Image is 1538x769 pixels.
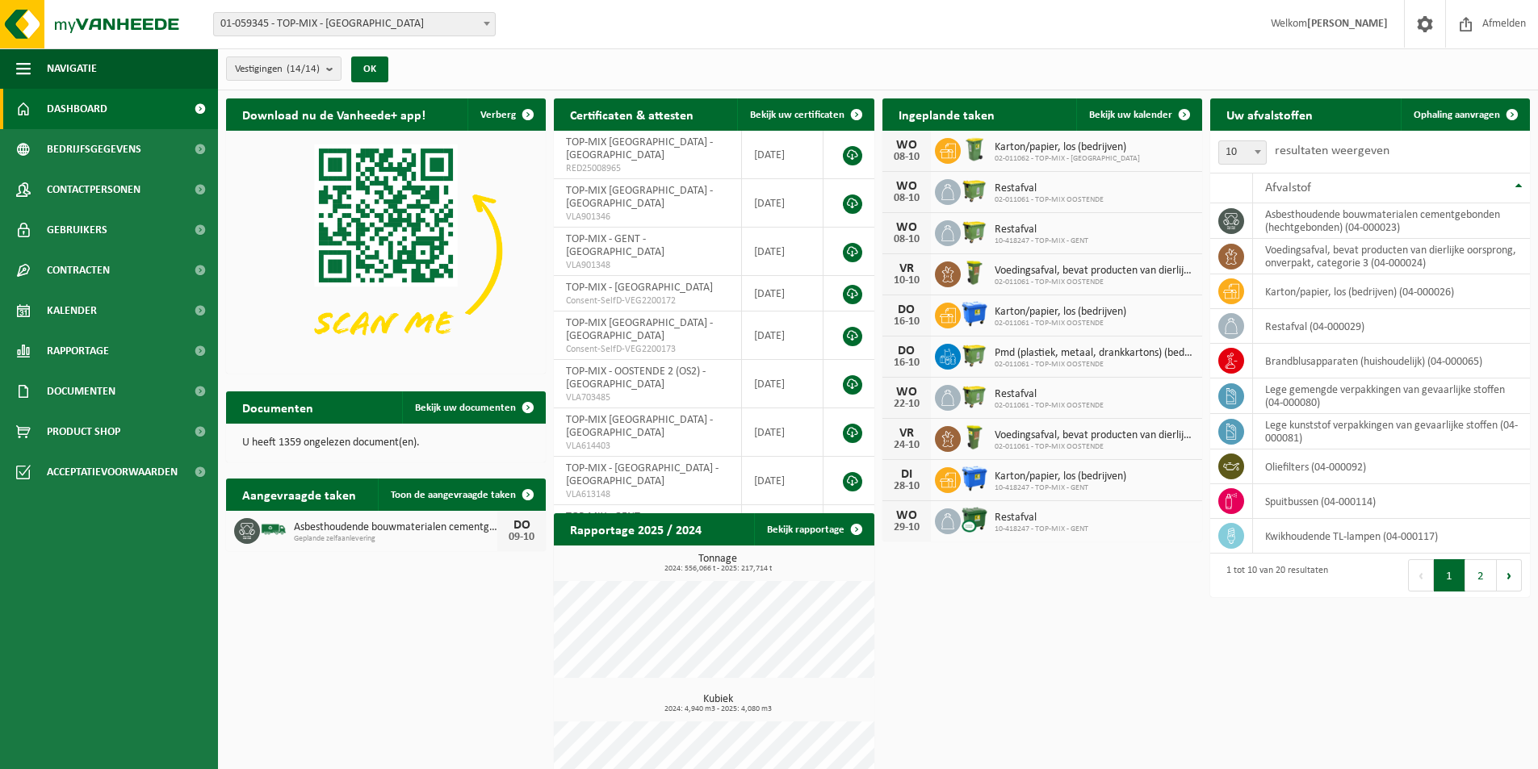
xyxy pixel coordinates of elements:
[566,211,728,224] span: VLA901346
[1434,559,1465,591] button: 1
[961,506,988,533] img: WB-1100-CU
[226,391,329,423] h2: Documenten
[1307,18,1388,30] strong: [PERSON_NAME]
[226,131,546,370] img: Download de VHEPlus App
[505,532,538,543] div: 09-10
[891,303,923,316] div: DO
[566,259,728,272] span: VLA901348
[566,488,728,501] span: VLA613148
[995,224,1088,236] span: Restafval
[294,521,497,534] span: Asbesthoudende bouwmaterialen cementgebonden (hechtgebonden)
[995,319,1126,328] span: 02-011061 - TOP-MIX OOSTENDE
[995,154,1140,164] span: 02-011062 - TOP-MIX - [GEOGRAPHIC_DATA]
[742,179,824,228] td: [DATE]
[562,565,874,573] span: 2024: 556,066 t - 2025: 217,714 t
[226,479,372,510] h2: Aangevraagde taken
[1076,98,1201,131] a: Bekijk uw kalender
[566,414,713,439] span: TOP-MIX [GEOGRAPHIC_DATA] - [GEOGRAPHIC_DATA]
[891,316,923,328] div: 16-10
[566,366,706,391] span: TOP-MIX - OOSTENDE 2 (OS2) - [GEOGRAPHIC_DATA]
[995,429,1194,442] span: Voedingsafval, bevat producten van dierlijke oorsprong, onverpakt, categorie 3
[47,210,107,250] span: Gebruikers
[226,56,342,81] button: Vestigingen(14/14)
[1253,484,1530,519] td: spuitbussen (04-000114)
[961,259,988,286] img: WB-0060-HPE-GN-50
[995,512,1088,525] span: Restafval
[566,343,728,356] span: Consent-SelfD-VEG2200173
[566,233,664,258] span: TOP-MIX - GENT - [GEOGRAPHIC_DATA]
[891,193,923,204] div: 08-10
[995,347,1194,360] span: Pmd (plastiek, metaal, drankkartons) (bedrijven)
[1218,140,1267,165] span: 10
[566,317,713,342] span: TOP-MIX [GEOGRAPHIC_DATA] - [GEOGRAPHIC_DATA]
[47,250,110,290] span: Contracten
[566,391,728,404] span: VLA703485
[566,136,713,161] span: TOP-MIX [GEOGRAPHIC_DATA] - [GEOGRAPHIC_DATA]
[1401,98,1528,131] a: Ophaling aanvragen
[351,56,388,82] button: OK
[742,228,824,276] td: [DATE]
[1253,203,1530,239] td: asbesthoudende bouwmaterialen cementgebonden (hechtgebonden) (04-000023)
[467,98,544,131] button: Verberg
[961,136,988,163] img: WB-0240-HPE-GN-50
[891,509,923,522] div: WO
[566,282,713,294] span: TOP-MIX - [GEOGRAPHIC_DATA]
[1465,559,1497,591] button: 2
[891,275,923,286] div: 10-10
[47,48,97,89] span: Navigatie
[391,490,516,500] span: Toon de aangevraagde taken
[47,331,109,371] span: Rapportage
[1253,239,1530,274] td: voedingsafval, bevat producten van dierlijke oorsprong, onverpakt, categorie 3 (04-000024)
[995,470,1126,483] span: Karton/papier, los (bedrijven)
[750,110,844,120] span: Bekijk uw certificaten
[480,110,516,120] span: Verberg
[554,98,710,130] h2: Certificaten & attesten
[995,360,1194,370] span: 02-011061 - TOP-MIX OOSTENDE
[1253,274,1530,309] td: karton/papier, los (bedrijven) (04-000026)
[1210,98,1329,130] h2: Uw afvalstoffen
[505,519,538,532] div: DO
[742,408,824,457] td: [DATE]
[1253,344,1530,378] td: brandblusapparaten (huishoudelijk) (04-000065)
[891,221,923,234] div: WO
[961,382,988,410] img: WB-1100-HPE-GN-50
[891,522,923,533] div: 29-10
[1275,144,1389,157] label: resultaten weergeven
[1219,141,1266,164] span: 10
[742,311,824,360] td: [DATE]
[742,457,824,505] td: [DATE]
[554,513,718,545] h2: Rapportage 2025 / 2024
[995,236,1088,246] span: 10-418247 - TOP-MIX - GENT
[1089,110,1172,120] span: Bekijk uw kalender
[961,341,988,369] img: WB-1100-HPE-GN-50
[1218,558,1328,593] div: 1 tot 10 van 20 resultaten
[226,98,442,130] h2: Download nu de Vanheede+ app!
[961,300,988,328] img: WB-1100-HPE-BE-01
[1265,182,1311,194] span: Afvalstof
[737,98,873,131] a: Bekijk uw certificaten
[378,479,544,511] a: Toon de aangevraagde taken
[742,131,824,179] td: [DATE]
[995,306,1126,319] span: Karton/papier, los (bedrijven)
[1253,519,1530,554] td: kwikhoudende TL-lampen (04-000117)
[742,360,824,408] td: [DATE]
[1253,414,1530,449] td: lege kunststof verpakkingen van gevaarlijke stoffen (04-000081)
[995,195,1104,205] span: 02-011061 - TOP-MIX OOSTENDE
[995,442,1194,452] span: 02-011061 - TOP-MIX OOSTENDE
[891,399,923,410] div: 22-10
[294,534,497,544] span: Geplande zelfaanlevering
[566,185,713,210] span: TOP-MIX [GEOGRAPHIC_DATA] - [GEOGRAPHIC_DATA]
[260,516,287,543] img: BL-SO-LV
[1253,378,1530,414] td: lege gemengde verpakkingen van gevaarlijke stoffen (04-000080)
[995,525,1088,534] span: 10-418247 - TOP-MIX - GENT
[1414,110,1500,120] span: Ophaling aanvragen
[47,452,178,492] span: Acceptatievoorwaarden
[1253,309,1530,344] td: restafval (04-000029)
[566,162,728,175] span: RED25008965
[891,139,923,152] div: WO
[891,427,923,440] div: VR
[995,401,1104,411] span: 02-011061 - TOP-MIX OOSTENDE
[995,483,1126,493] span: 10-418247 - TOP-MIX - GENT
[47,290,97,331] span: Kalender
[566,295,728,307] span: Consent-SelfD-VEG2200172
